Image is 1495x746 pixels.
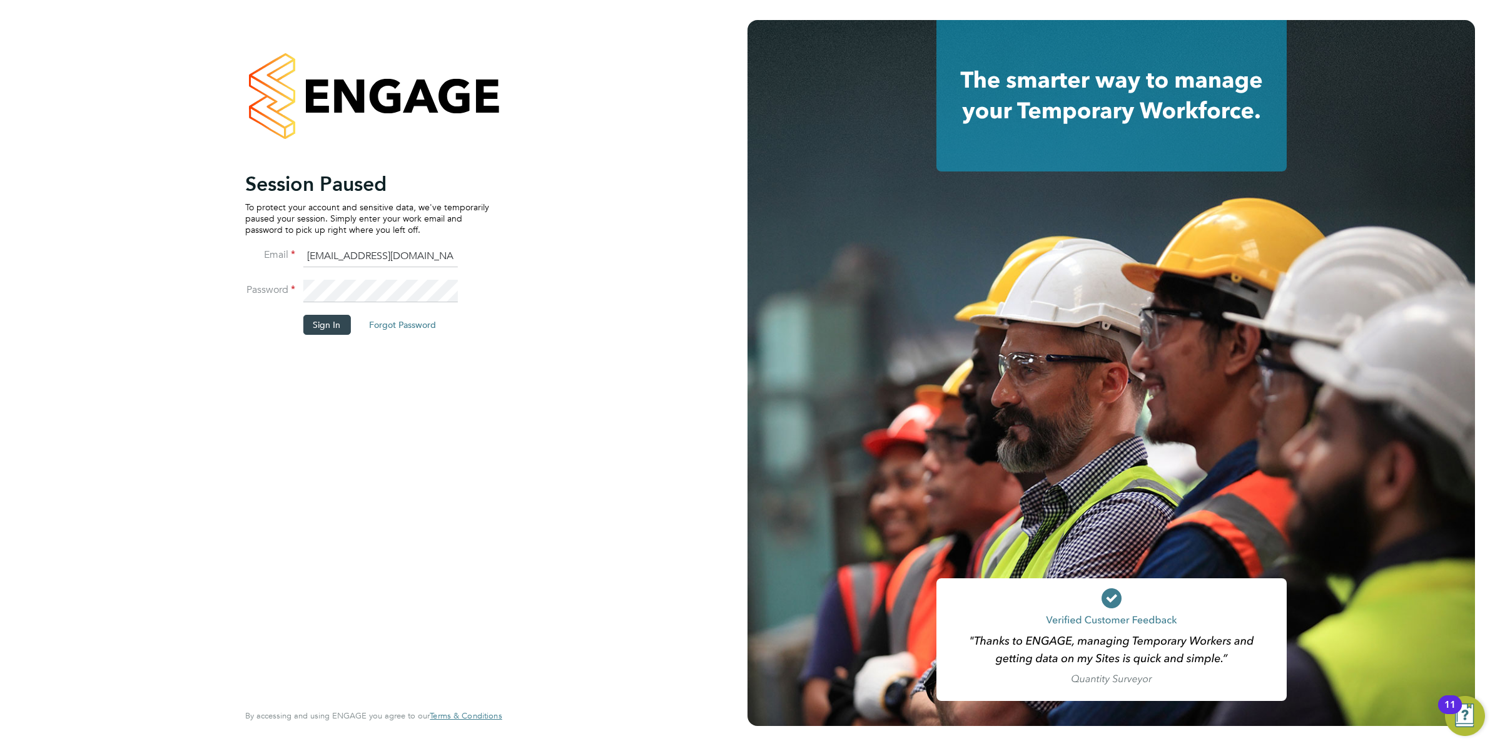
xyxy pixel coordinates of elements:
span: Terms & Conditions [430,710,502,721]
p: To protect your account and sensitive data, we've temporarily paused your session. Simply enter y... [245,202,489,236]
button: Sign In [303,315,350,335]
h2: Session Paused [245,171,489,197]
input: Enter your work email... [303,245,457,268]
label: Password [245,284,295,297]
div: 11 [1444,705,1456,721]
a: Terms & Conditions [430,711,502,721]
button: Open Resource Center, 11 new notifications [1445,696,1485,736]
button: Forgot Password [359,315,446,335]
label: Email [245,248,295,262]
span: By accessing and using ENGAGE you agree to our [245,710,502,721]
